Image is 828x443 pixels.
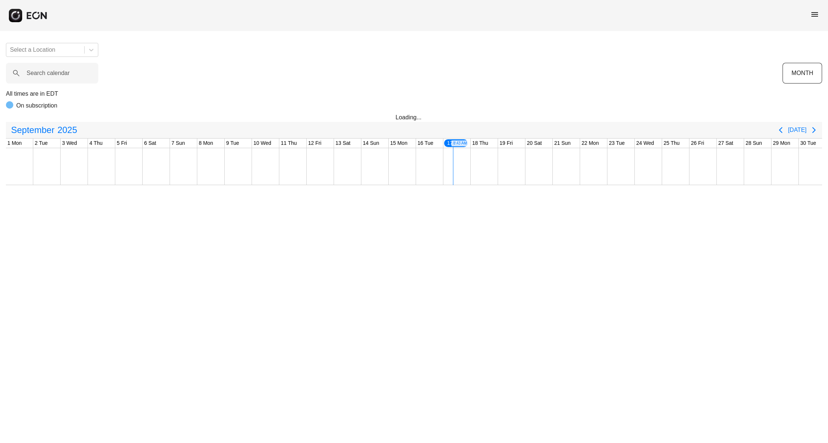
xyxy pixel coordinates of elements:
p: On subscription [16,101,57,110]
div: 10 Wed [252,139,273,148]
div: 2 Tue [33,139,49,148]
div: 26 Fri [689,139,706,148]
div: 5 Fri [115,139,129,148]
div: 30 Tue [799,139,818,148]
div: 6 Sat [143,139,158,148]
button: [DATE] [788,123,807,137]
button: Next page [807,123,821,137]
div: 22 Mon [580,139,600,148]
div: 13 Sat [334,139,352,148]
div: 25 Thu [662,139,681,148]
button: Previous page [773,123,788,137]
div: 7 Sun [170,139,187,148]
div: 4 Thu [88,139,104,148]
span: 2025 [56,123,78,137]
div: 24 Wed [635,139,655,148]
div: 27 Sat [717,139,735,148]
div: 1 Mon [6,139,23,148]
span: menu [810,10,819,19]
button: MONTH [783,63,822,84]
p: All times are in EDT [6,89,822,98]
div: 28 Sun [744,139,763,148]
label: Search calendar [27,69,70,78]
div: 12 Fri [307,139,323,148]
button: September2025 [7,123,82,137]
div: 29 Mon [771,139,792,148]
div: 16 Tue [416,139,435,148]
span: September [10,123,56,137]
div: 3 Wed [61,139,78,148]
div: 21 Sun [553,139,572,148]
div: 19 Fri [498,139,514,148]
div: 8 Mon [197,139,215,148]
div: 11 Thu [279,139,298,148]
div: 18 Thu [471,139,490,148]
div: Loading... [396,113,433,122]
div: 14 Sun [361,139,381,148]
div: 15 Mon [389,139,409,148]
div: 23 Tue [607,139,626,148]
div: 20 Sat [525,139,543,148]
div: 9 Tue [225,139,241,148]
div: 17 Wed [443,139,468,148]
